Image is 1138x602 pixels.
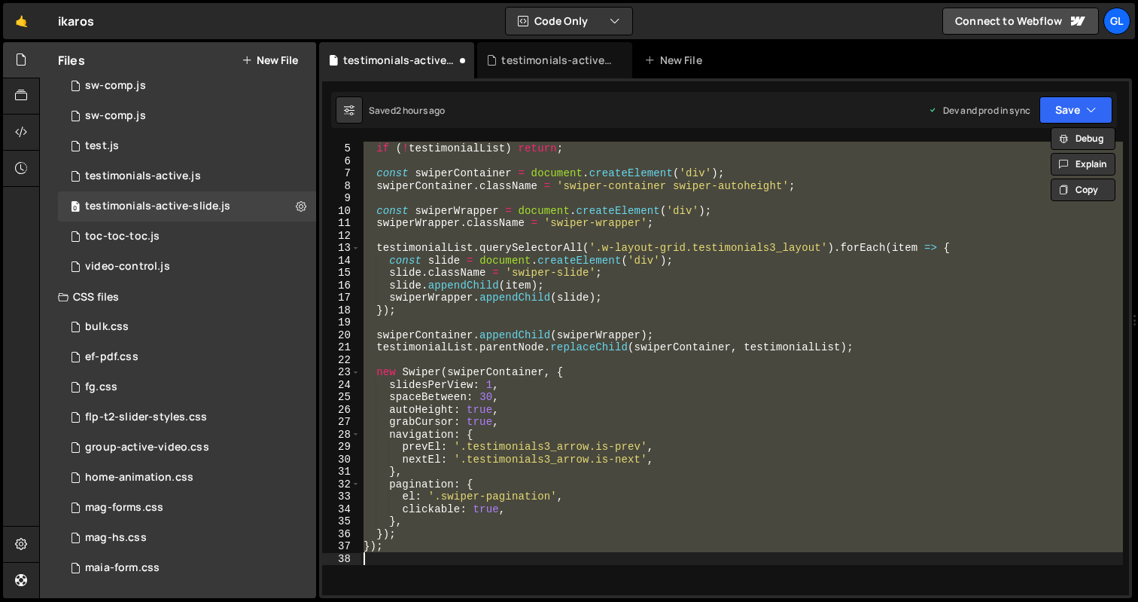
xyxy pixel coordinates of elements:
div: testimonials-active-slide.js [343,53,456,68]
a: Connect to Webflow [942,8,1099,35]
div: 37 [322,540,361,553]
button: Code Only [506,8,632,35]
div: 7 [322,167,361,180]
div: 30 [322,454,361,466]
div: 32 [322,478,361,491]
div: 29 [322,441,361,454]
div: 5811/15080.css [58,493,316,523]
div: 36 [322,528,361,541]
div: 5811/26462.js [58,252,316,282]
div: sw-comp.js [85,109,146,123]
div: 17 [322,292,361,304]
div: 27 [322,416,361,429]
div: bulk.css [85,320,129,334]
div: 5811/10846.css [58,312,316,342]
div: 18 [322,304,361,317]
div: flp-t2-slider-styles.css [85,411,207,424]
div: 13 [322,242,361,255]
div: 9 [322,192,361,205]
div: 5811/16339.js [58,131,316,161]
div: 5811/17659.css [58,553,316,583]
div: 5811/14852.css [58,523,316,553]
div: test.js [85,139,119,153]
div: 26 [322,404,361,417]
div: 34 [322,503,361,516]
div: 5811/20788.js [58,222,316,252]
div: home-animation.css [85,471,193,484]
div: New File [644,53,707,68]
div: 10 [322,205,361,218]
div: 5811/16840.css [58,372,316,402]
div: ikaros [58,12,94,30]
div: 16 [322,280,361,292]
h2: Files [58,52,85,69]
button: Copy [1051,179,1115,201]
button: New File [242,54,298,66]
div: 21 [322,341,361,354]
div: 35 [322,515,361,528]
button: Debug [1051,127,1115,150]
button: Explain [1051,153,1115,176]
div: group-active-video.css [85,441,209,454]
div: 31 [322,466,361,478]
div: 38 [322,553,361,566]
div: 5811/11867.css [58,463,316,493]
div: mag-hs.css [85,531,147,545]
div: 5811/28691.js [58,101,316,131]
div: 12 [322,230,361,243]
a: 🤙 [3,3,40,39]
button: Save [1039,96,1112,124]
div: Dev and prod in sync [928,104,1030,117]
div: video-control.js [85,260,170,273]
div: testimonials-active.js [501,53,614,68]
div: 5811/45976.js [58,161,316,191]
div: 11 [322,217,361,230]
div: Saved [369,104,446,117]
div: 5811/15291.css [58,342,316,372]
span: 0 [71,202,80,214]
div: 22 [322,354,361,367]
div: sw-comp.js [85,79,146,93]
a: Gl [1103,8,1130,35]
div: fg.css [85,380,117,394]
div: mag-forms.css [85,501,163,515]
div: 23 [322,366,361,379]
div: toc-toc-toc.js [85,230,160,243]
div: 25 [322,391,361,404]
div: 8 [322,180,361,193]
div: 33 [322,490,361,503]
div: 6 [322,155,361,168]
div: 20 [322,329,361,342]
div: 15 [322,267,361,280]
div: 19 [322,316,361,329]
div: 24 [322,379,361,392]
div: 28 [322,429,361,442]
div: testimonials-active-slide.js [85,200,230,213]
div: 14 [322,255,361,267]
div: 5811/17788.css [58,402,316,432]
div: 2 hours ago [396,104,446,117]
div: 5 [322,142,361,155]
div: 5811/28690.js [58,71,316,101]
div: 5811/26116.css [58,432,316,463]
div: testimonials-active.js [85,170,201,183]
div: CSS files [40,282,316,312]
div: maia-form.css [85,561,160,575]
div: 5811/45982.js [58,191,316,222]
div: ef-pdf.css [85,350,138,364]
